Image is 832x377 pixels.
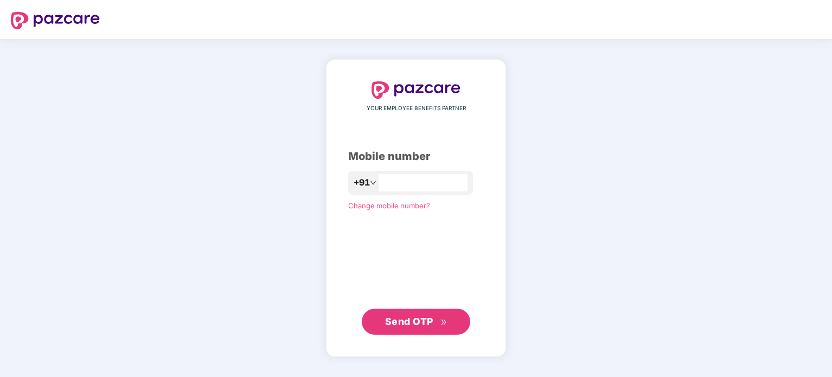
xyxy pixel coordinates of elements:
[440,319,447,326] span: double-right
[367,104,466,113] span: YOUR EMPLOYEE BENEFITS PARTNER
[385,316,433,327] span: Send OTP
[362,309,470,335] button: Send OTPdouble-right
[354,176,370,189] span: +91
[372,81,460,99] img: logo
[348,148,484,165] div: Mobile number
[348,201,430,210] a: Change mobile number?
[370,180,376,186] span: down
[11,12,100,29] img: logo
